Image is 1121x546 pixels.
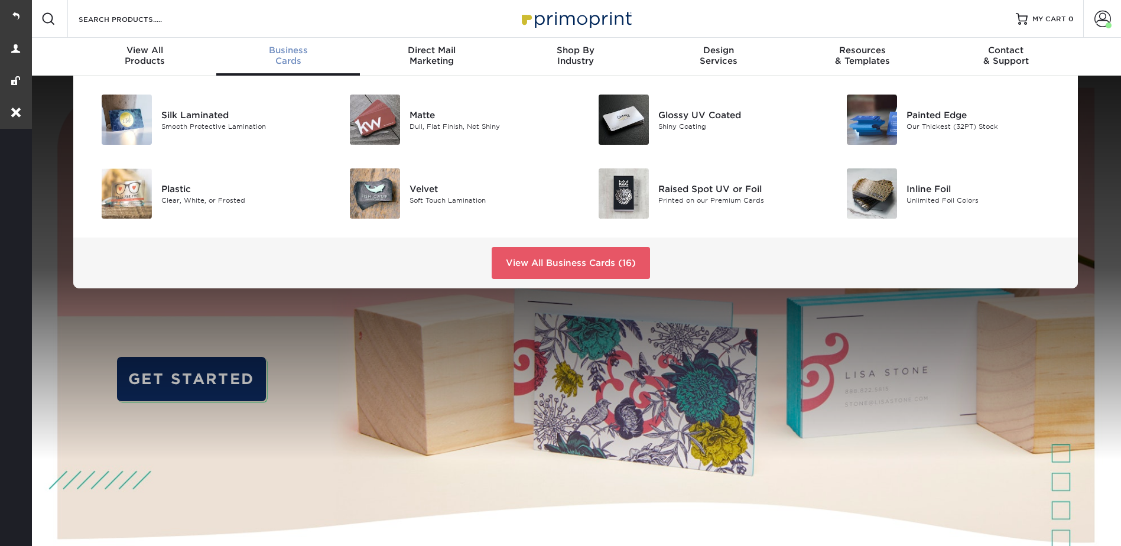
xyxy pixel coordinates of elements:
[906,121,1063,131] div: Our Thickest (32PT) Stock
[791,45,934,56] span: Resources
[584,164,815,223] a: Raised Spot UV or Foil Business Cards Raised Spot UV or Foil Printed on our Premium Cards
[847,95,897,145] img: Painted Edge Business Cards
[410,182,566,195] div: Velvet
[410,195,566,205] div: Soft Touch Lamination
[647,45,791,66] div: Services
[599,168,649,219] img: Raised Spot UV or Foil Business Cards
[161,121,318,131] div: Smooth Protective Lamination
[87,164,319,223] a: Plastic Business Cards Plastic Clear, White, or Frosted
[360,45,503,66] div: Marketing
[503,45,647,56] span: Shop By
[336,164,567,223] a: Velvet Business Cards Velvet Soft Touch Lamination
[216,45,360,56] span: Business
[906,108,1063,121] div: Painted Edge
[658,182,815,195] div: Raised Spot UV or Foil
[410,108,566,121] div: Matte
[1032,14,1066,24] span: MY CART
[492,247,650,279] a: View All Business Cards (16)
[934,38,1078,76] a: Contact& Support
[833,164,1064,223] a: Inline Foil Business Cards Inline Foil Unlimited Foil Colors
[658,108,815,121] div: Glossy UV Coated
[658,121,815,131] div: Shiny Coating
[161,182,318,195] div: Plastic
[847,168,897,219] img: Inline Foil Business Cards
[350,95,400,145] img: Matte Business Cards
[584,90,815,149] a: Glossy UV Coated Business Cards Glossy UV Coated Shiny Coating
[791,45,934,66] div: & Templates
[934,45,1078,56] span: Contact
[73,45,217,66] div: Products
[833,90,1064,149] a: Painted Edge Business Cards Painted Edge Our Thickest (32PT) Stock
[934,45,1078,66] div: & Support
[906,195,1063,205] div: Unlimited Foil Colors
[102,168,152,219] img: Plastic Business Cards
[77,12,193,26] input: SEARCH PRODUCTS.....
[360,45,503,56] span: Direct Mail
[216,38,360,76] a: BusinessCards
[350,168,400,219] img: Velvet Business Cards
[161,195,318,205] div: Clear, White, or Frosted
[516,6,635,31] img: Primoprint
[360,38,503,76] a: Direct MailMarketing
[410,121,566,131] div: Dull, Flat Finish, Not Shiny
[1068,15,1074,23] span: 0
[599,95,649,145] img: Glossy UV Coated Business Cards
[791,38,934,76] a: Resources& Templates
[102,95,152,145] img: Silk Laminated Business Cards
[87,90,319,149] a: Silk Laminated Business Cards Silk Laminated Smooth Protective Lamination
[647,38,791,76] a: DesignServices
[336,90,567,149] a: Matte Business Cards Matte Dull, Flat Finish, Not Shiny
[73,45,217,56] span: View All
[161,108,318,121] div: Silk Laminated
[216,45,360,66] div: Cards
[658,195,815,205] div: Printed on our Premium Cards
[73,38,217,76] a: View AllProducts
[503,38,647,76] a: Shop ByIndustry
[503,45,647,66] div: Industry
[906,182,1063,195] div: Inline Foil
[647,45,791,56] span: Design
